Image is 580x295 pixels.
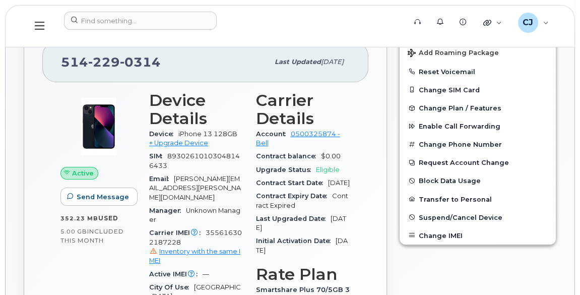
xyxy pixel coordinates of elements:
[419,123,500,130] span: Enable Call Forwarding
[400,135,556,153] button: Change Phone Number
[72,168,94,178] span: Active
[321,58,344,66] span: [DATE]
[120,54,161,70] span: 0314
[149,207,240,223] span: Unknown Manager
[64,12,217,30] input: Find something...
[511,13,556,33] div: Clifford Joseph
[256,91,351,128] h3: Carrier Details
[256,265,351,283] h3: Rate Plan
[321,152,341,160] span: $0.00
[203,270,209,278] span: —
[328,179,350,187] span: [DATE]
[400,226,556,245] button: Change IMEI
[400,81,556,99] button: Change SIM Card
[69,96,129,157] img: image20231002-3703462-1ig824h.jpeg
[77,192,129,202] span: Send Message
[149,139,208,147] a: + Upgrade Device
[476,13,509,33] div: Quicklinks
[60,227,124,244] span: included this month
[400,63,556,81] button: Reset Voicemail
[149,152,167,160] span: SIM
[256,152,321,160] span: Contract balance
[149,229,244,265] span: 355616302187228
[149,175,174,183] span: Email
[316,166,340,173] span: Eligible
[98,214,118,222] span: used
[149,270,203,278] span: Active IMEI
[256,192,348,209] span: Contract Expired
[400,190,556,208] button: Transfer to Personal
[256,237,348,254] span: [DATE]
[149,130,178,138] span: Device
[88,54,120,70] span: 229
[400,42,556,63] button: Add Roaming Package
[419,104,501,112] span: Change Plan / Features
[400,99,556,117] button: Change Plan / Features
[60,228,87,235] span: 5.00 GB
[178,130,237,138] span: iPhone 13 128GB
[256,179,328,187] span: Contract Start Date
[256,130,340,147] a: 0500325874 - Bell
[256,166,316,173] span: Upgrade Status
[256,192,332,200] span: Contract Expiry Date
[256,215,346,231] span: [DATE]
[400,117,556,135] button: Enable Call Forwarding
[149,175,241,201] span: [PERSON_NAME][EMAIL_ADDRESS][PERSON_NAME][DOMAIN_NAME]
[149,91,244,128] h3: Device Details
[256,130,291,138] span: Account
[275,58,321,66] span: Last updated
[419,213,502,221] span: Suspend/Cancel Device
[149,283,194,291] span: City Of Use
[60,215,98,222] span: 352.23 MB
[400,208,556,226] button: Suspend/Cancel Device
[61,54,161,70] span: 514
[523,17,533,29] span: CJ
[149,248,240,264] a: Inventory with the same IMEI
[60,188,138,206] button: Send Message
[149,207,186,214] span: Manager
[149,152,240,169] span: 89302610103048146433
[408,49,499,58] span: Add Roaming Package
[256,215,331,222] span: Last Upgraded Date
[400,153,556,171] button: Request Account Change
[400,171,556,190] button: Block Data Usage
[149,229,206,237] span: Carrier IMEI
[256,237,336,245] span: Initial Activation Date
